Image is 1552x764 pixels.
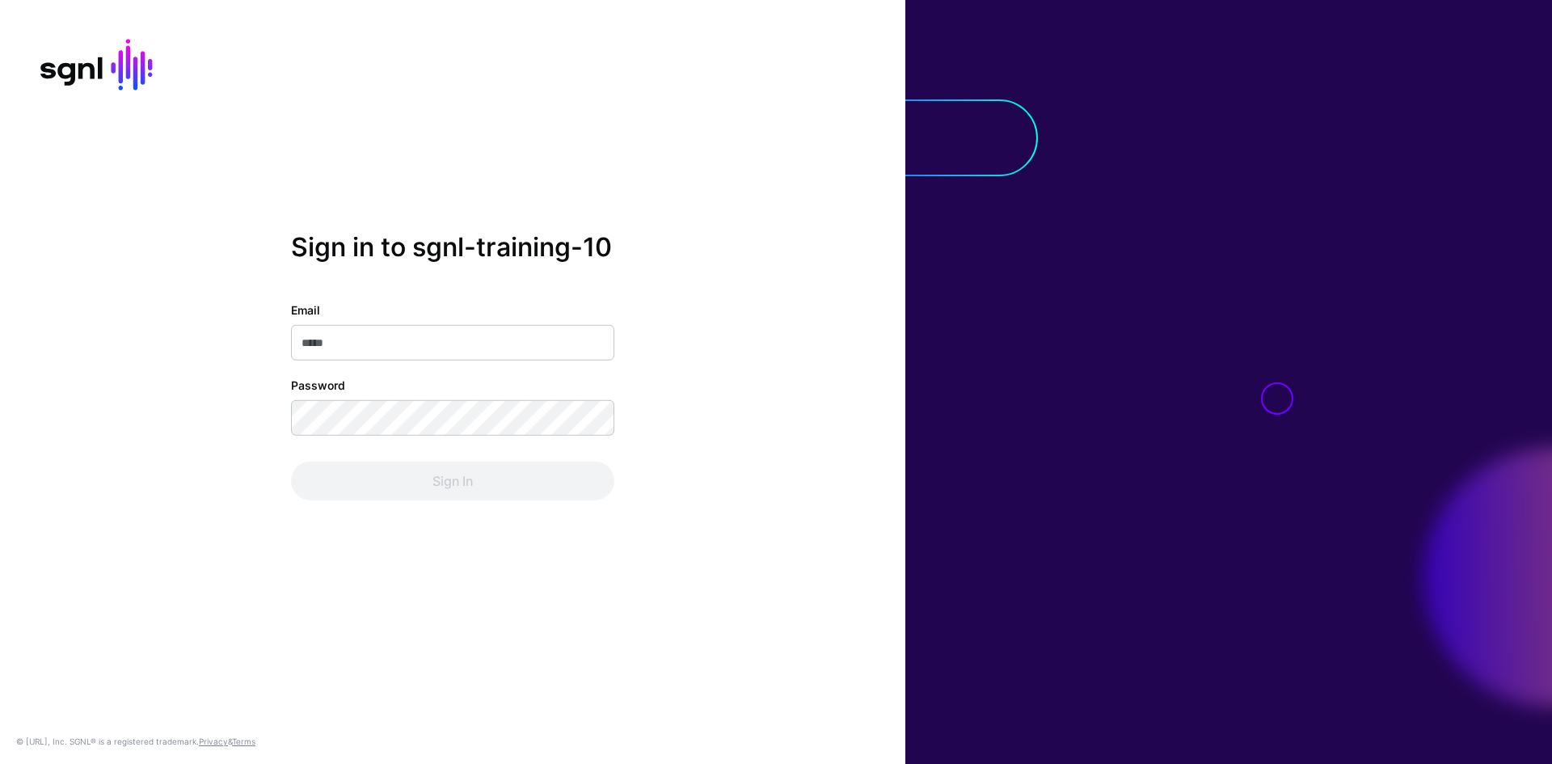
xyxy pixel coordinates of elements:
[291,377,345,394] label: Password
[291,302,320,319] label: Email
[199,737,228,746] a: Privacy
[291,231,614,262] h2: Sign in to sgnl-training-10
[16,735,255,748] div: © [URL], Inc. SGNL® is a registered trademark. &
[232,737,255,746] a: Terms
